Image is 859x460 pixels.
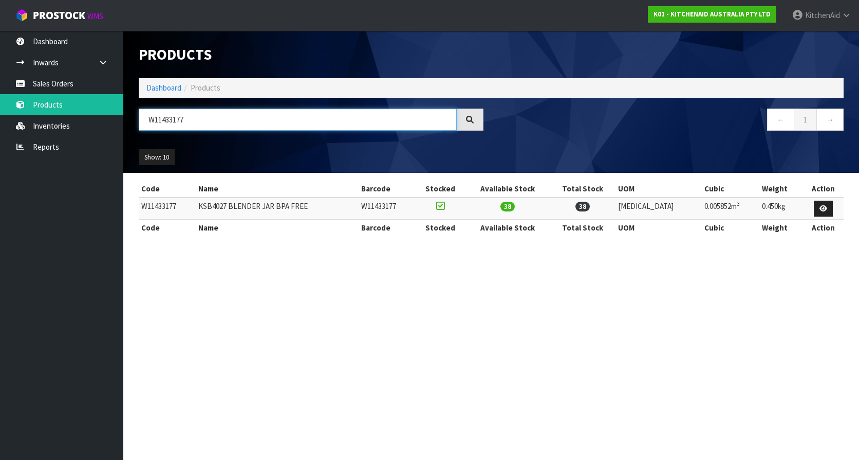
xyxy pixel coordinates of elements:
[139,220,196,236] th: Code
[816,109,844,131] a: →
[465,181,550,197] th: Available Stock
[615,181,702,197] th: UOM
[737,200,740,207] sup: 3
[15,9,28,22] img: cube-alt.png
[139,109,457,131] input: Search products
[146,83,181,93] a: Dashboard
[139,46,483,63] h1: Products
[759,220,803,236] th: Weight
[139,198,196,220] td: W11433177
[615,220,702,236] th: UOM
[359,220,416,236] th: Barcode
[33,9,85,22] span: ProStock
[416,220,465,236] th: Stocked
[805,10,840,20] span: KitchenAid
[87,11,103,21] small: WMS
[804,220,844,236] th: Action
[575,202,590,211] span: 38
[702,220,759,236] th: Cubic
[465,220,550,236] th: Available Stock
[550,181,615,197] th: Total Stock
[759,181,803,197] th: Weight
[804,181,844,197] th: Action
[416,181,465,197] th: Stocked
[139,149,175,166] button: Show: 10
[767,109,794,131] a: ←
[191,83,220,93] span: Products
[499,109,844,134] nav: Page navigation
[359,198,416,220] td: W11433177
[139,181,196,197] th: Code
[196,198,359,220] td: KSB4027 BLENDER JAR BPA FREE
[759,198,803,220] td: 0.450kg
[702,181,759,197] th: Cubic
[196,220,359,236] th: Name
[702,198,759,220] td: 0.005852m
[550,220,615,236] th: Total Stock
[794,109,817,131] a: 1
[500,202,515,211] span: 38
[653,10,771,19] strong: K01 - KITCHENAID AUSTRALIA PTY LTD
[615,198,702,220] td: [MEDICAL_DATA]
[359,181,416,197] th: Barcode
[196,181,359,197] th: Name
